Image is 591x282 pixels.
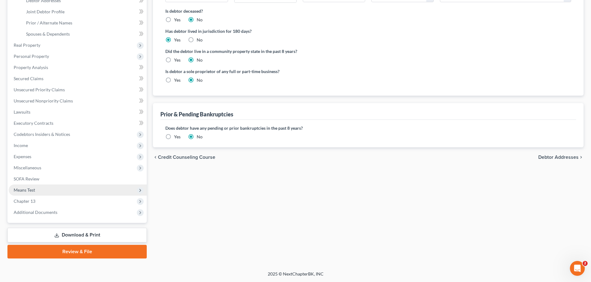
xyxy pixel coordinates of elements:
[165,8,571,14] label: Is debtor deceased?
[7,245,147,258] a: Review & File
[174,134,181,140] label: Yes
[197,77,203,83] label: No
[583,261,588,266] span: 2
[165,125,571,131] label: Does debtor have any pending or prior bankruptcies in the past 8 years?
[197,134,203,140] label: No
[9,173,147,184] a: SOFA Review
[14,76,43,81] span: Secured Claims
[165,68,365,75] label: Is debtor a sole proprietor of any full or part-time business?
[14,165,41,170] span: Miscellaneous
[14,198,35,204] span: Chapter 13
[538,155,579,160] span: Debtor Addresses
[14,143,28,148] span: Income
[153,155,158,160] i: chevron_left
[174,37,181,43] label: Yes
[197,57,203,63] label: No
[14,42,40,48] span: Real Property
[197,37,203,43] label: No
[14,187,35,193] span: Means Test
[14,132,70,137] span: Codebtors Insiders & Notices
[14,120,53,126] span: Executory Contracts
[26,31,70,37] span: Spouses & Dependents
[9,73,147,84] a: Secured Claims
[197,17,203,23] label: No
[165,28,571,34] label: Has debtor lived in jurisdiction for 180 days?
[21,28,147,40] a: Spouses & Dependents
[21,17,147,28] a: Prior / Alternate Names
[9,84,147,95] a: Unsecured Priority Claims
[9,95,147,106] a: Unsecured Nonpriority Claims
[9,118,147,129] a: Executory Contracts
[14,210,57,215] span: Additional Documents
[160,111,233,118] div: Prior & Pending Bankruptcies
[21,6,147,17] a: Joint Debtor Profile
[174,77,181,83] label: Yes
[119,271,472,282] div: 2025 © NextChapterBK, INC
[14,154,31,159] span: Expenses
[7,228,147,242] a: Download & Print
[14,109,30,115] span: Lawsuits
[570,261,585,276] iframe: Intercom live chat
[14,98,73,103] span: Unsecured Nonpriority Claims
[538,155,584,160] button: Debtor Addresses chevron_right
[165,48,571,54] label: Did the debtor live in a community property state in the past 8 years?
[9,106,147,118] a: Lawsuits
[14,65,48,70] span: Property Analysis
[579,155,584,160] i: chevron_right
[174,57,181,63] label: Yes
[26,9,65,14] span: Joint Debtor Profile
[14,54,49,59] span: Personal Property
[14,176,39,181] span: SOFA Review
[153,155,215,160] button: chevron_left Credit Counseling Course
[26,20,72,25] span: Prior / Alternate Names
[158,155,215,160] span: Credit Counseling Course
[9,62,147,73] a: Property Analysis
[14,87,65,92] span: Unsecured Priority Claims
[174,17,181,23] label: Yes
